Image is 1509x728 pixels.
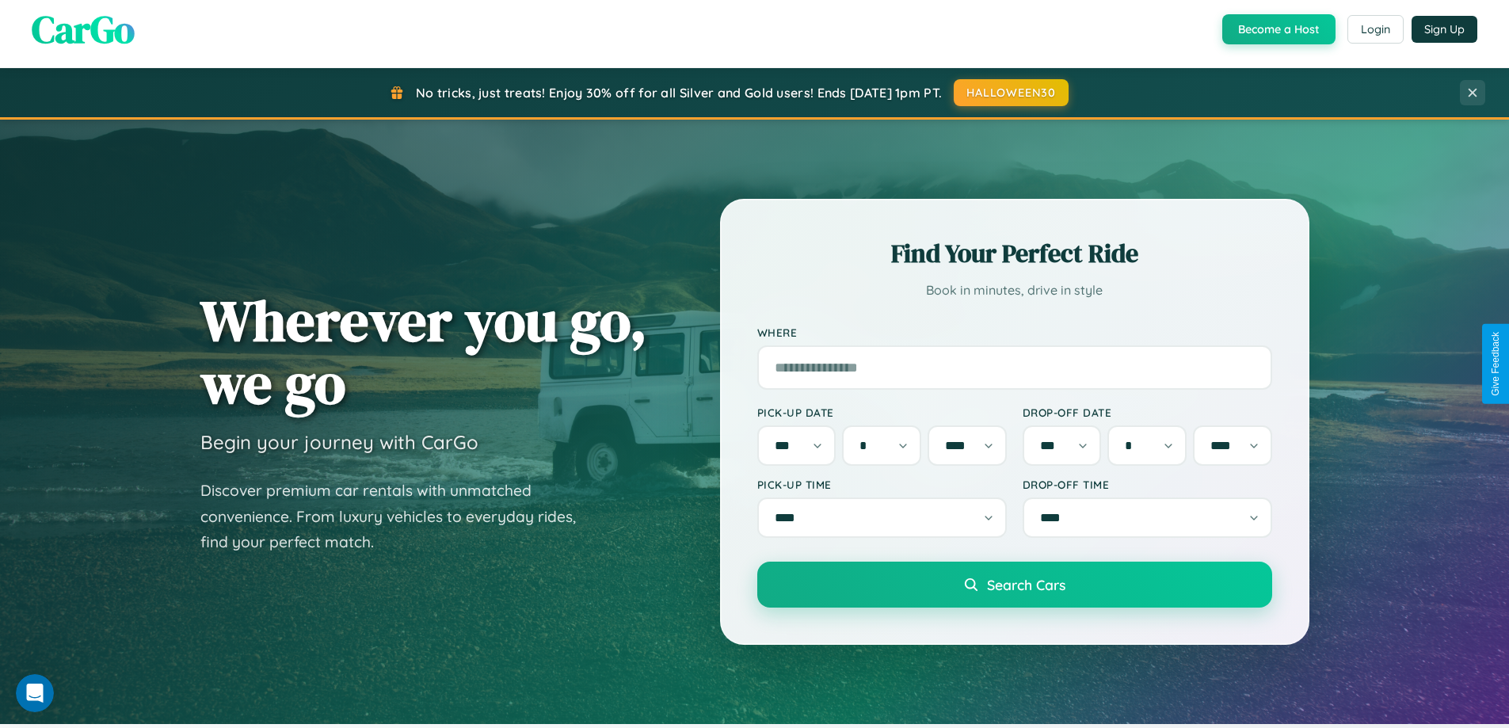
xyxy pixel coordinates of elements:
label: Drop-off Time [1023,478,1272,491]
h1: Wherever you go, we go [200,289,647,414]
span: Search Cars [987,576,1065,593]
h2: Find Your Perfect Ride [757,236,1272,271]
button: Sign Up [1412,16,1477,43]
button: Become a Host [1222,14,1336,44]
button: Search Cars [757,562,1272,608]
label: Pick-up Date [757,406,1007,419]
h3: Begin your journey with CarGo [200,430,478,454]
p: Discover premium car rentals with unmatched convenience. From luxury vehicles to everyday rides, ... [200,478,596,555]
button: HALLOWEEN30 [954,79,1069,106]
iframe: Intercom live chat [16,674,54,712]
span: CarGo [32,3,135,55]
label: Drop-off Date [1023,406,1272,419]
label: Where [757,326,1272,339]
div: Give Feedback [1490,332,1501,396]
button: Login [1347,15,1404,44]
span: No tricks, just treats! Enjoy 30% off for all Silver and Gold users! Ends [DATE] 1pm PT. [416,85,942,101]
p: Book in minutes, drive in style [757,279,1272,302]
label: Pick-up Time [757,478,1007,491]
